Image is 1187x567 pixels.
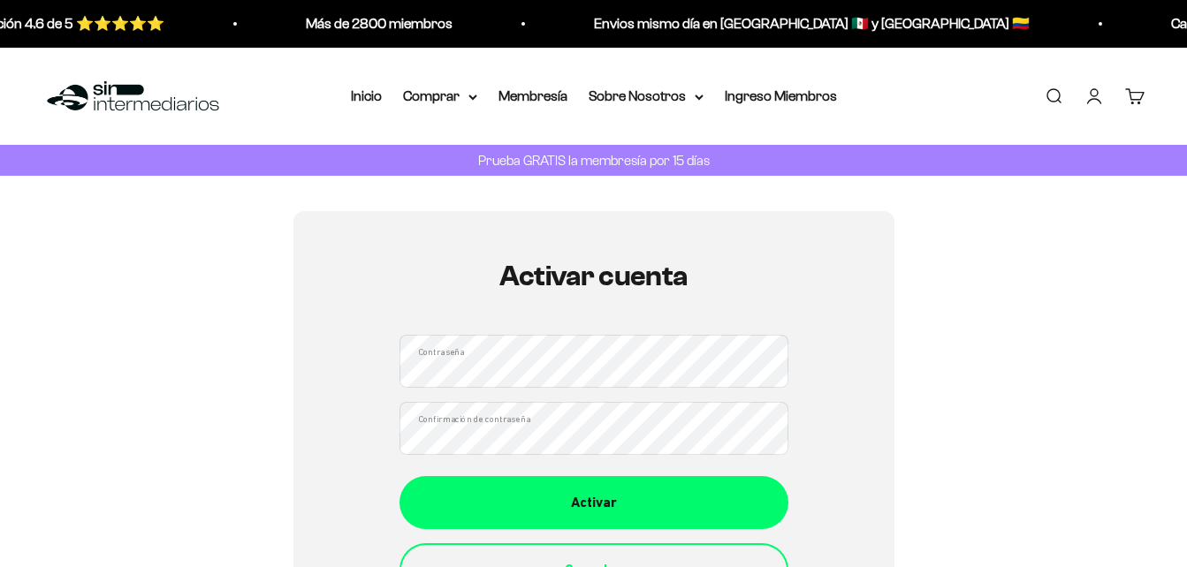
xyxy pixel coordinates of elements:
button: Activar [399,476,788,529]
summary: Comprar [403,85,477,108]
a: Membresía [498,88,567,103]
summary: Sobre Nosotros [589,85,704,108]
div: Activar [435,491,753,514]
h1: Activar cuenta [399,261,788,291]
p: Prueba GRATIS la membresía por 15 días [474,149,714,171]
a: Ingreso Miembros [725,88,837,103]
a: Inicio [351,88,382,103]
p: Envios mismo día en [GEOGRAPHIC_DATA] 🇲🇽 y [GEOGRAPHIC_DATA] 🇨🇴 [554,12,990,35]
p: Más de 2800 miembros [266,12,413,35]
